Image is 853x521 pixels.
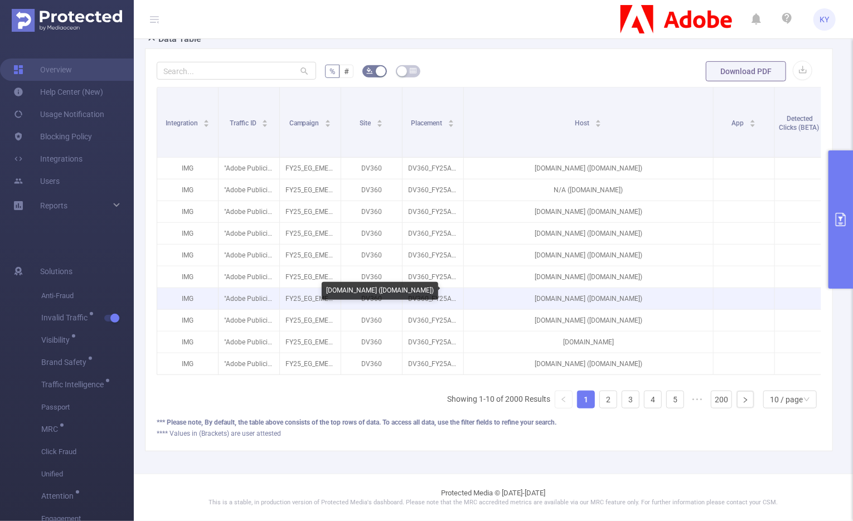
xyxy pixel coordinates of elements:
li: 1 [577,391,595,408]
p: FY25_EG_EMEA_DocumentCloud_AcrobatsGotIt_Awareness_Discover_MEA034-CP2R6GM_P34208_NA [259975] [280,179,341,201]
li: Next Page [736,391,754,408]
i: icon: caret-up [377,118,383,121]
div: Sort [448,118,454,125]
span: Integration [166,119,200,127]
span: Traffic ID [230,119,258,127]
i: icon: left [560,396,567,403]
i: icon: caret-up [325,118,331,121]
i: icon: caret-up [448,118,454,121]
li: Previous Page [555,391,573,408]
p: DV360_FY25AcrobatDemandCreation_PSP_CIntent-Competitors-ADC-ACRO-Google_DE_DSK_VID_16x9_ProductAI... [403,332,463,353]
p: "Adobe Publicis Emea Tier 1" [27133] [219,245,279,266]
p: IMG [157,158,218,179]
input: Search... [157,62,316,80]
span: Visibility [41,336,74,344]
i: icon: caret-down [750,123,756,126]
i: icon: caret-down [595,123,602,126]
li: 2 [599,391,617,408]
p: FY25_EG_EMEA_DocumentCloud_AcrobatsGotIt_Awareness_Discover_MEA034-CP2R6GM_P34208_NA [259975] [280,266,341,288]
i: icon: down [803,396,810,404]
p: IMG [157,179,218,201]
a: 3 [622,391,639,408]
span: Attention [41,492,77,500]
span: ••• [689,391,706,408]
p: [DOMAIN_NAME] ([DOMAIN_NAME]) [464,310,713,331]
p: "Adobe Publicis Emea Tier 1" [27133] [219,332,279,353]
p: DV360 [341,179,402,201]
p: DV360 [341,245,402,266]
span: Solutions [40,260,72,283]
p: FY25_EG_EMEA_DocumentCloud_AcrobatsGotIt_Awareness_Discover_MEA034-CP2R6GM_P34208_NA [259975] [280,201,341,222]
span: Campaign [289,119,321,127]
p: IMG [157,245,218,266]
i: icon: right [742,397,749,403]
li: 200 [711,391,732,408]
span: % [329,67,335,76]
p: DV360_FY25AcrobatDemandCreation_PSP_CIntent-Competitors-ADC-ACRO-Google_DE_DSK_VID_16x9_ProductAI... [403,158,463,179]
span: Invalid Traffic [41,314,91,322]
div: [DOMAIN_NAME] ([DOMAIN_NAME]) [322,282,438,300]
div: Sort [203,118,210,125]
p: [DOMAIN_NAME] ([DOMAIN_NAME]) [464,223,713,244]
p: "Adobe Publicis Emea Tier 1" [27133] [219,310,279,331]
p: DV360_FY25AcrobatDemandCreation_PSP_CIntent-Competitors-ADC-ACRO-Google_DE_DSK_VID_16x9_ProductAI... [403,245,463,266]
span: Unified [41,463,134,485]
p: IMG [157,266,218,288]
i: icon: caret-up [262,118,268,121]
button: Download PDF [706,61,786,81]
p: "Adobe Publicis Emea Tier 1" [27133] [219,158,279,179]
li: 4 [644,391,662,408]
i: icon: caret-up [595,118,602,121]
p: N/A ([DOMAIN_NAME]) [464,179,713,201]
img: Protected Media [12,9,122,32]
i: icon: caret-up [203,118,210,121]
a: 200 [711,391,731,408]
p: IMG [157,332,218,353]
a: 2 [600,391,617,408]
a: Users [13,170,60,192]
div: Sort [595,118,602,125]
p: "Adobe Publicis Emea Tier 1" [27133] [219,353,279,374]
span: Placement [411,119,444,127]
p: FY25_EG_EMEA_DocumentCloud_AcrobatsGotIt_Awareness_Discover_MEA034-CP2R6GM_P34208_NA [259975] [280,158,341,179]
li: 3 [622,391,639,408]
p: DV360 [341,158,402,179]
li: Next 5 Pages [689,391,706,408]
p: DV360 [341,223,402,244]
p: FY25_EG_EMEA_DocumentCloud_AcrobatsGotIt_Awareness_Discover_MEA034-CP2R6GM_P34208_NA [259975] [280,332,341,353]
span: Traffic Intelligence [41,381,108,388]
span: Click Fraud [41,441,134,463]
a: Reports [40,194,67,217]
a: Integrations [13,148,83,170]
p: FY25_EG_EMEA_DocumentCloud_AcrobatsGotIt_Awareness_Discover_MEA034-CP2R6GM_P34208_NA [259975] [280,353,341,374]
i: icon: caret-down [325,123,331,126]
p: [DOMAIN_NAME] ([DOMAIN_NAME]) [464,158,713,179]
a: Usage Notification [13,103,104,125]
p: DV360 [341,353,402,374]
i: icon: caret-down [377,123,383,126]
p: IMG [157,288,218,309]
i: icon: caret-down [203,123,210,126]
span: # [344,67,349,76]
span: Reports [40,201,67,210]
span: Detected Clicks (BETA) [779,115,821,132]
p: DV360 [341,201,402,222]
div: Sort [749,118,756,125]
i: icon: bg-colors [366,67,373,74]
p: FY25_EG_EMEA_DocumentCloud_AcrobatsGotIt_Awareness_Discover_MEA034-CP2R6GM_P34208_NA [259975] [280,245,341,266]
h2: Data Table [158,32,201,46]
span: Site [360,119,373,127]
p: IMG [157,201,218,222]
a: 5 [667,391,684,408]
p: DV360_FY25AcrobatDemandCreation_PSP_CIntent-Competitors-ADC-ACRO-Google_DE_DSK_VID_16x9_ProductAI... [403,179,463,201]
span: Anti-Fraud [41,285,134,307]
p: FY25_EG_EMEA_DocumentCloud_AcrobatsGotIt_Awareness_Discover_MEA034-CP2R6GM_P34208_NA [259975] [280,223,341,244]
p: DV360 [341,266,402,288]
p: IMG [157,310,218,331]
p: FY25_EG_EMEA_DocumentCloud_AcrobatsGotIt_Awareness_Discover_MEA034-CP2R6GM_P34208_NA [259975] [280,288,341,309]
p: IMG [157,223,218,244]
div: Sort [376,118,383,125]
div: **** Values in (Brackets) are user attested [157,429,821,439]
span: Host [575,119,592,127]
span: Passport [41,396,134,418]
